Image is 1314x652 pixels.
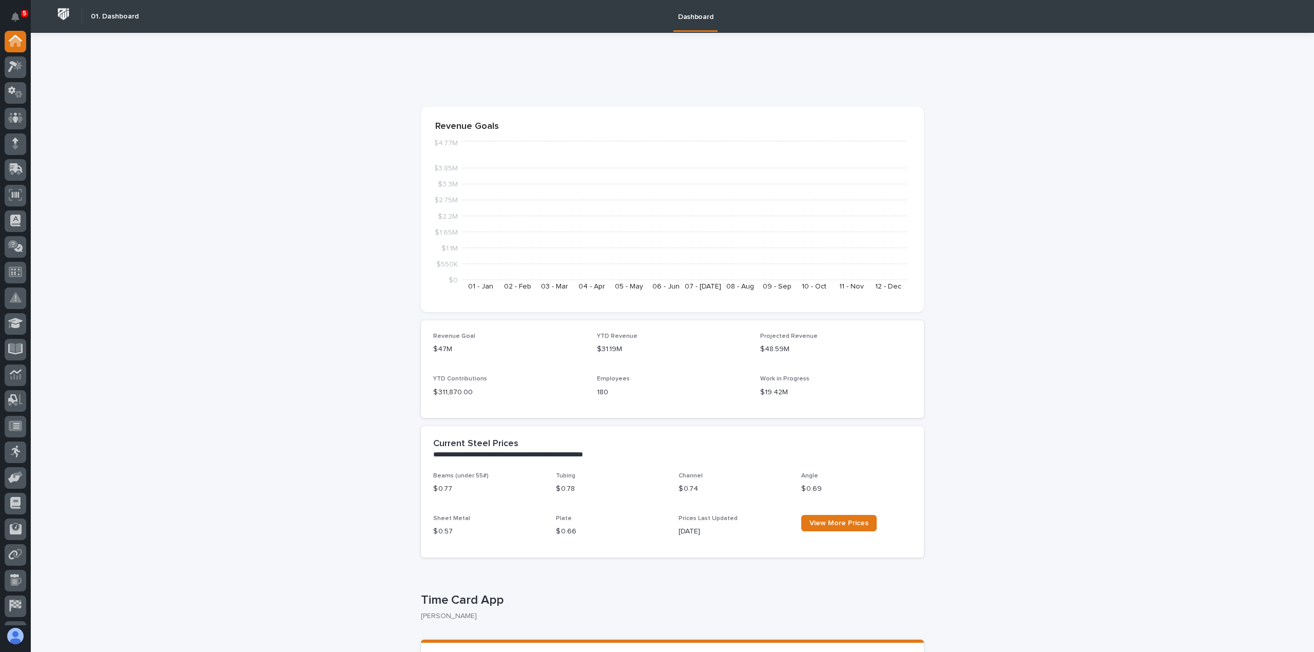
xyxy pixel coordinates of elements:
span: Angle [801,473,818,479]
text: 06 - Jun [652,283,680,290]
button: Notifications [5,6,26,28]
p: $ 0.74 [679,484,789,494]
span: YTD Revenue [597,333,637,339]
text: 10 - Oct [802,283,826,290]
span: Revenue Goal [433,333,475,339]
p: $ 0.57 [433,526,544,537]
h2: Current Steel Prices [433,438,518,450]
div: Notifications5 [13,12,26,29]
text: 03 - Mar [541,283,568,290]
text: 04 - Apr [578,283,605,290]
span: Work in Progress [760,376,809,382]
tspan: $550K [436,260,458,267]
img: Workspace Logo [54,5,73,24]
span: Sheet Metal [433,515,470,522]
text: 08 - Aug [726,283,754,290]
h2: 01. Dashboard [91,12,139,21]
tspan: $3.85M [434,165,458,172]
text: 11 - Nov [839,283,864,290]
p: $ 0.66 [556,526,666,537]
span: Plate [556,515,572,522]
text: 02 - Feb [504,283,531,290]
span: Employees [597,376,630,382]
button: users-avatar [5,625,26,647]
p: Time Card App [421,593,920,608]
p: $47M [433,344,585,355]
p: $ 311,870.00 [433,387,585,398]
text: 09 - Sep [763,283,791,290]
p: 5 [23,10,26,17]
text: 07 - [DATE] [685,283,721,290]
span: Beams (under 55#) [433,473,489,479]
tspan: $3.3M [438,181,458,188]
p: $31.19M [597,344,748,355]
tspan: $0 [449,277,458,284]
p: $19.42M [760,387,912,398]
p: [DATE] [679,526,789,537]
p: $ 0.78 [556,484,666,494]
p: 180 [597,387,748,398]
a: View More Prices [801,515,877,531]
span: YTD Contributions [433,376,487,382]
tspan: $2.2M [438,213,458,220]
text: 01 - Jan [468,283,493,290]
p: $ 0.77 [433,484,544,494]
span: Channel [679,473,703,479]
span: Prices Last Updated [679,515,738,522]
tspan: $4.77M [434,140,458,147]
p: $ 0.69 [801,484,912,494]
span: Tubing [556,473,575,479]
tspan: $1.65M [435,228,458,236]
span: View More Prices [809,520,868,527]
p: $48.59M [760,344,912,355]
tspan: $2.75M [434,197,458,204]
tspan: $1.1M [441,244,458,252]
p: Revenue Goals [435,121,910,132]
text: 12 - Dec [875,283,901,290]
text: 05 - May [615,283,643,290]
p: [PERSON_NAME] [421,612,916,621]
span: Projected Revenue [760,333,818,339]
